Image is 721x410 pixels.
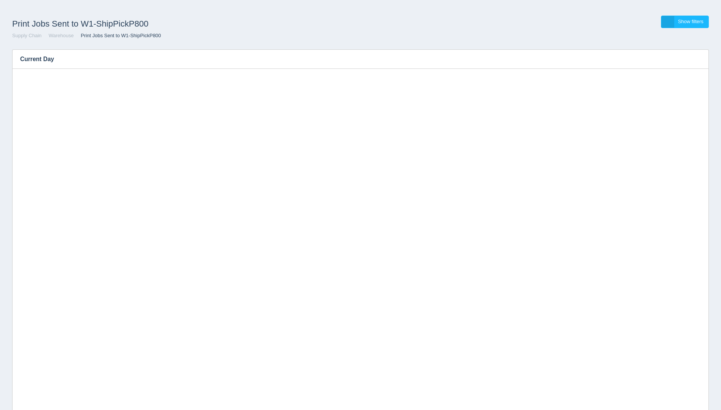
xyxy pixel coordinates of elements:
a: Supply Chain [12,33,41,38]
span: Show filters [678,19,704,24]
a: Show filters [661,16,709,28]
li: Print Jobs Sent to W1-ShipPickP800 [75,32,161,39]
a: Warehouse [49,33,74,38]
h1: Print Jobs Sent to W1-ShipPickP800 [12,16,361,32]
h3: Current Day [13,50,685,69]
